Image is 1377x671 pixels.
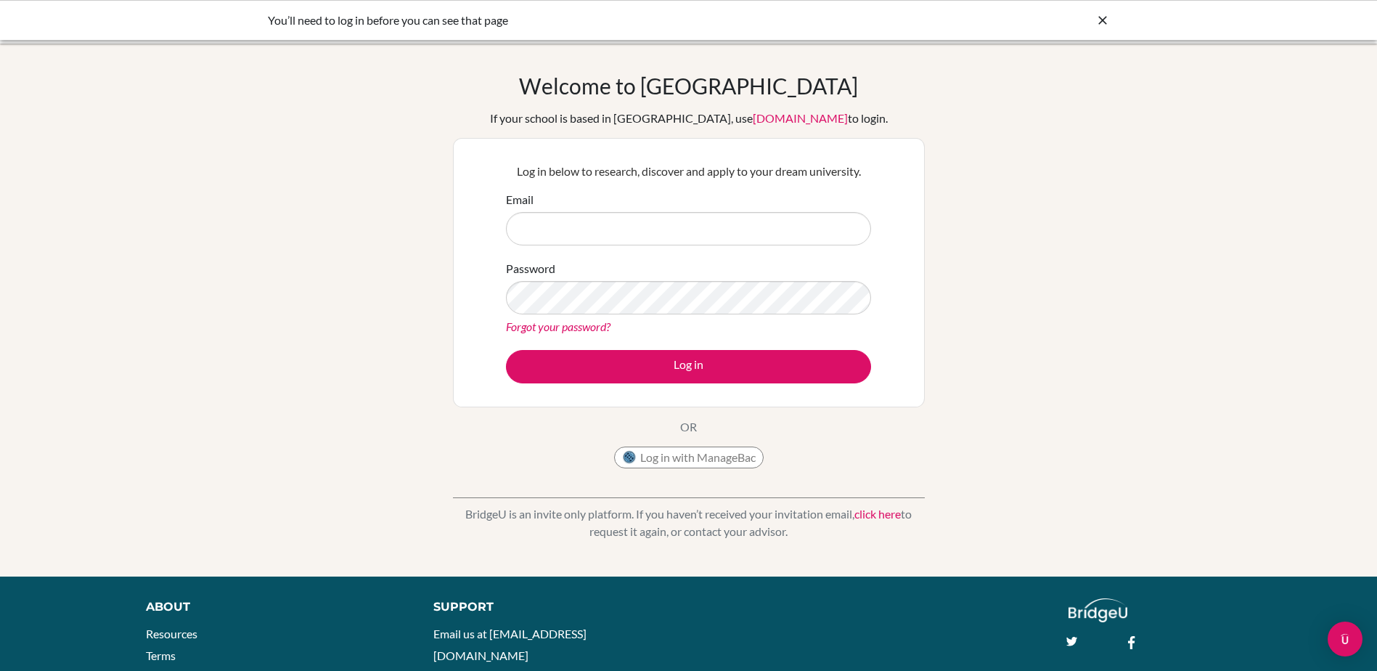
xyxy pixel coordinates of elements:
[506,320,610,333] a: Forgot your password?
[146,598,401,616] div: About
[506,260,555,277] label: Password
[433,627,587,662] a: Email us at [EMAIL_ADDRESS][DOMAIN_NAME]
[753,111,848,125] a: [DOMAIN_NAME]
[146,627,197,640] a: Resources
[614,447,764,468] button: Log in with ManageBac
[506,350,871,383] button: Log in
[519,73,858,99] h1: Welcome to [GEOGRAPHIC_DATA]
[268,12,892,29] div: You’ll need to log in before you can see that page
[453,505,925,540] p: BridgeU is an invite only platform. If you haven’t received your invitation email, to request it ...
[146,648,176,662] a: Terms
[854,507,901,521] a: click here
[680,418,697,436] p: OR
[490,110,888,127] div: If your school is based in [GEOGRAPHIC_DATA], use to login.
[506,163,871,180] p: Log in below to research, discover and apply to your dream university.
[433,598,671,616] div: Support
[1068,598,1127,622] img: logo_white@2x-f4f0deed5e89b7ecb1c2cc34c3e3d731f90f0f143d5ea2071677605dd97b5244.png
[1328,622,1362,656] div: Open Intercom Messenger
[506,191,534,208] label: Email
